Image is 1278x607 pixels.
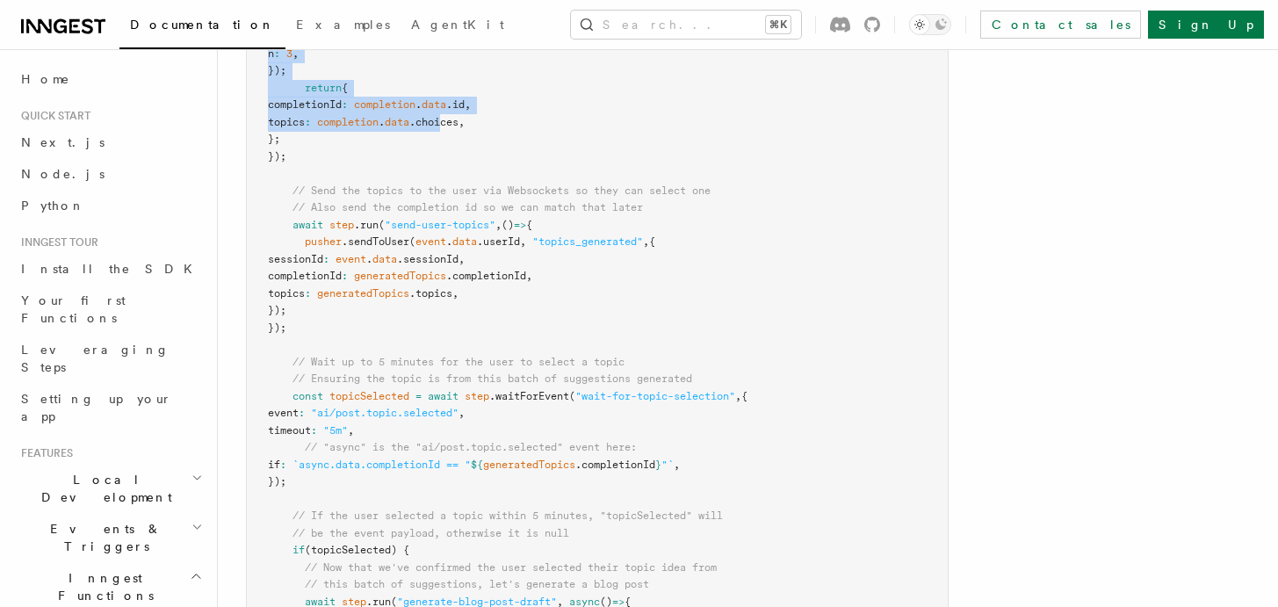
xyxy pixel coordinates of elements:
span: completionId [268,98,342,111]
kbd: ⌘K [766,16,791,33]
span: () [502,219,514,231]
span: : [274,47,280,60]
span: Install the SDK [21,262,203,276]
span: . [446,235,452,248]
span: Home [21,70,70,88]
span: await [292,219,323,231]
span: 3 [286,47,292,60]
span: Inngest Functions [14,569,190,604]
span: data [372,253,397,265]
span: .run [354,219,379,231]
span: => [514,219,526,231]
span: if [292,544,305,556]
span: : [342,270,348,282]
button: Search...⌘K [571,11,801,39]
span: step [329,219,354,231]
span: pusher [305,235,342,248]
span: : [299,407,305,419]
span: : [311,424,317,437]
span: Leveraging Steps [21,343,170,374]
span: .userId [477,235,520,248]
span: }); [268,475,286,488]
button: Toggle dark mode [909,14,951,35]
a: Documentation [119,5,285,49]
span: Setting up your app [21,392,172,423]
a: AgentKit [401,5,515,47]
span: // If the user selected a topic within 5 minutes, "topicSelected" will [292,509,723,522]
span: : [323,253,329,265]
span: data [422,98,446,111]
button: Events & Triggers [14,513,206,562]
span: const [292,390,323,402]
span: .sessionId [397,253,458,265]
span: Inngest tour [14,235,98,249]
span: .completionId [575,459,655,471]
span: // Also send the completion id so we can match that later [292,201,643,213]
span: sessionId [268,253,323,265]
span: , [735,390,741,402]
span: topicSelected [329,390,409,402]
a: Next.js [14,126,206,158]
a: Setting up your app [14,383,206,432]
a: Examples [285,5,401,47]
span: Examples [296,18,390,32]
span: ( [569,390,575,402]
span: }); [268,64,286,76]
span: .id [446,98,465,111]
span: step [465,390,489,402]
span: n [268,47,274,60]
span: , [348,424,354,437]
span: { [526,219,532,231]
span: "` [661,459,674,471]
a: Python [14,190,206,221]
span: ${ [471,459,483,471]
span: "topics_generated" [532,235,643,248]
span: , [458,407,465,419]
span: Python [21,199,85,213]
a: Home [14,63,206,95]
span: data [452,235,477,248]
span: Your first Functions [21,293,126,325]
span: AgentKit [411,18,504,32]
span: // Ensuring the topic is from this batch of suggestions generated [292,372,692,385]
span: // Now that we've confirmed the user selected their topic idea from [305,561,717,574]
span: , [292,47,299,60]
span: , [643,235,649,248]
span: , [458,253,465,265]
span: .choices [409,116,458,128]
span: : [280,459,286,471]
span: topics [268,116,305,128]
span: , [458,116,465,128]
span: data [385,116,409,128]
span: Features [14,446,73,460]
span: , [526,270,532,282]
span: .topics [409,287,452,300]
span: : [305,287,311,300]
span: Quick start [14,109,90,123]
span: "ai/post.topic.selected" [311,407,458,419]
span: ( [409,235,415,248]
span: await [428,390,458,402]
span: , [465,98,471,111]
span: return [305,82,342,94]
span: }); [268,322,286,334]
span: "send-user-topics" [385,219,495,231]
span: // "async" is the "ai/post.topic.selected" event here: [305,441,637,453]
span: completion [317,116,379,128]
span: // Wait up to 5 minutes for the user to select a topic [292,356,625,368]
a: Contact sales [980,11,1141,39]
span: event [415,235,446,248]
span: }; [268,133,280,145]
span: // Send the topics to the user via Websockets so they can select one [292,184,711,197]
span: "5m" [323,424,348,437]
span: completionId [268,270,342,282]
span: , [520,235,526,248]
span: generatedTopics [317,287,409,300]
a: Sign Up [1148,11,1264,39]
span: }); [268,150,286,163]
span: Documentation [130,18,275,32]
span: .completionId [446,270,526,282]
span: generatedTopics [354,270,446,282]
span: Local Development [14,471,191,506]
span: .waitForEvent [489,390,569,402]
